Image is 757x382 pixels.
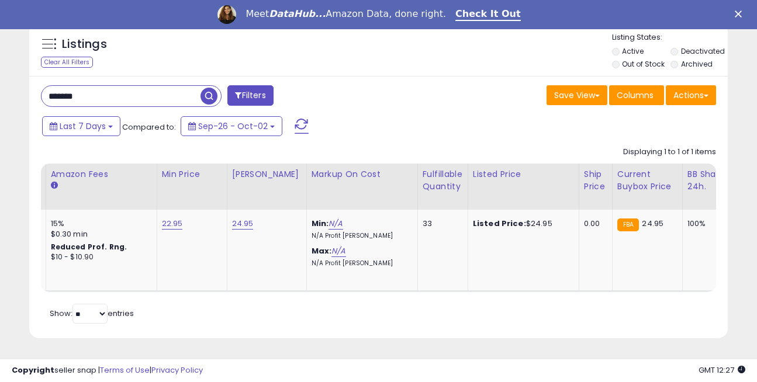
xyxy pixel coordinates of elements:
[455,8,521,21] a: Check It Out
[232,218,254,230] a: 24.95
[687,218,726,229] div: 100%
[51,218,148,229] div: 15%
[666,85,716,105] button: Actions
[50,308,134,319] span: Show: entries
[681,59,713,69] label: Archived
[51,180,58,191] small: Amazon Fees.
[60,120,106,132] span: Last 7 Days
[312,218,329,229] b: Min:
[312,168,413,180] div: Markup on Cost
[612,32,728,43] p: Listing States:
[622,46,644,56] label: Active
[232,168,302,180] div: [PERSON_NAME]
[331,245,345,257] a: N/A
[306,164,417,210] th: The percentage added to the cost of goods (COGS) that forms the calculator for Min & Max prices.
[12,364,54,376] strong: Copyright
[547,85,607,105] button: Save View
[423,168,463,193] div: Fulfillable Quantity
[12,365,203,376] div: seller snap | |
[735,11,746,18] div: Close
[42,116,120,136] button: Last 7 Days
[584,218,603,229] div: 0.00
[312,232,409,240] p: N/A Profit [PERSON_NAME]
[51,242,127,252] b: Reduced Prof. Rng.
[473,168,574,180] div: Listed Price
[312,259,409,268] p: N/A Profit [PERSON_NAME]
[312,245,332,256] b: Max:
[246,8,446,20] div: Meet Amazon Data, done right.
[622,59,665,69] label: Out of Stock
[423,218,459,229] div: 33
[227,85,273,106] button: Filters
[151,364,203,376] a: Privacy Policy
[198,120,268,132] span: Sep-26 - Oct-02
[617,89,654,101] span: Columns
[617,218,639,231] small: FBA
[623,147,716,158] div: Displaying 1 to 1 of 1 items
[609,85,664,105] button: Columns
[51,252,148,262] div: $10 - $10.90
[51,229,148,239] div: $0.30 min
[642,218,663,229] span: 24.95
[181,116,282,136] button: Sep-26 - Oct-02
[122,121,176,133] span: Compared to:
[162,168,222,180] div: Min Price
[269,8,326,19] i: DataHub...
[699,364,745,376] span: 2025-10-10 12:27 GMT
[51,168,152,180] div: Amazon Fees
[473,218,526,229] b: Listed Price:
[687,168,730,193] div: BB Share 24h.
[62,36,107,53] h5: Listings
[41,57,93,68] div: Clear All Filters
[100,364,150,376] a: Terms of Use
[584,168,607,193] div: Ship Price
[681,46,725,56] label: Deactivated
[217,5,236,24] img: Profile image for Georgie
[162,218,183,230] a: 22.95
[329,218,343,230] a: N/A
[473,218,570,229] div: $24.95
[617,168,678,193] div: Current Buybox Price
